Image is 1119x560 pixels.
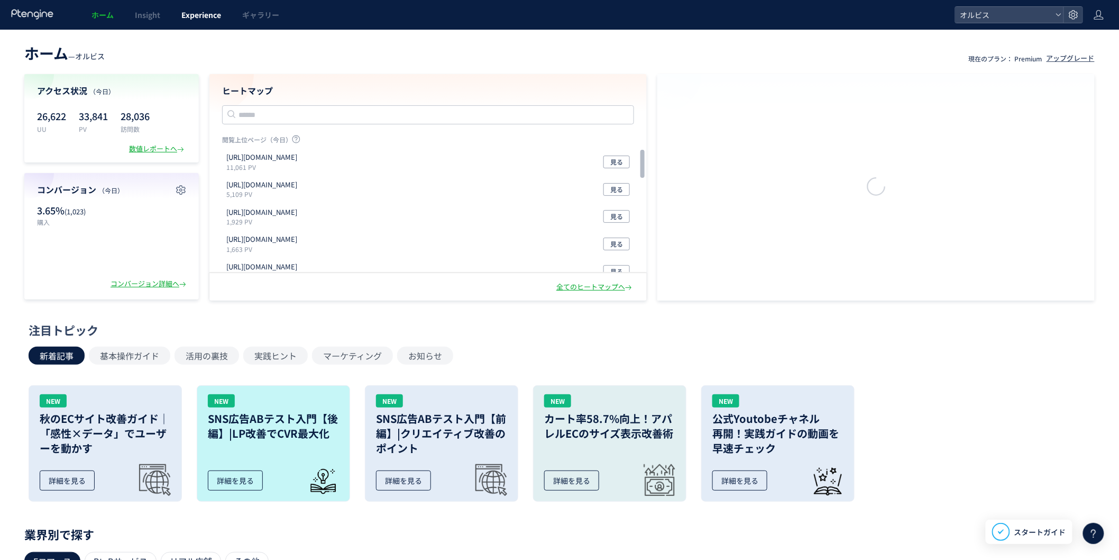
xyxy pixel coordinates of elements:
[397,347,453,365] button: お知らせ
[610,265,623,278] span: 見る
[556,282,634,292] div: 全てのヒートマップへ
[222,85,634,97] h4: ヒートマップ
[208,411,339,441] h3: SNS広告ABテスト入門【後編】|LP改善でCVR最大化
[226,152,297,162] p: https://orbis.co.jp/order/thanks
[603,265,630,278] button: 見る
[610,156,623,168] span: 見る
[37,218,106,227] p: 購入
[29,322,1085,338] div: 注目トピック
[544,411,675,441] h3: カート率58.7%向上！アパレルECのサイズ表示改善術
[89,347,170,365] button: 基本操作ガイド
[37,85,186,97] h4: アクセス状況
[603,156,630,168] button: 見る
[79,124,108,133] p: PV
[957,7,1051,23] span: オルビス
[175,347,239,365] button: 活用の裏技
[603,238,630,250] button: 見る
[208,471,263,491] div: 詳細を見る
[226,162,301,171] p: 11,061 PV
[135,10,160,20] span: Insight
[376,411,507,456] h3: SNS広告ABテスト入門【前編】|クリエイティブ改善のポイント
[226,189,301,198] p: 5,109 PV
[376,471,431,491] div: 詳細を見る
[365,385,518,502] a: NEWSNS広告ABテスト入門【前編】|クリエイティブ改善のポイント詳細を見る
[111,279,188,289] div: コンバージョン詳細へ
[969,54,1042,63] p: 現在のプラン： Premium
[24,531,1095,537] p: 業界別で探す
[242,10,279,20] span: ギャラリー
[1014,527,1066,538] span: スタートガイド
[610,183,623,196] span: 見る
[226,207,297,218] p: https://pr.orbis.co.jp/cosmetics/udot/410-12
[701,385,855,502] a: NEW公式Youtobeチャネル再開！実践ガイドの動画を早速チェック詳細を見る
[226,217,301,226] p: 1,929 PV
[79,107,108,124] p: 33,841
[40,411,171,456] h3: 秋のECサイト改善ガイド｜「感性×データ」でユーザーを動かす
[65,206,86,216] span: (1,023)
[544,394,571,408] div: NEW
[610,238,623,250] span: 見る
[37,124,66,133] p: UU
[226,272,301,281] p: 1,330 PV
[37,204,106,218] p: 3.65%
[603,210,630,223] button: 見る
[129,144,186,154] div: 数値レポートへ
[533,385,686,502] a: NEWカート率58.7%向上！アパレルECのサイズ表示改善術詳細を見る
[91,10,114,20] span: ホーム
[712,411,843,456] h3: 公式Youtobeチャネル 再開！実践ガイドの動画を 早速チェック
[226,234,297,245] p: https://pr.orbis.co.jp/cosmetics/u/100
[89,87,115,96] span: （今日）
[712,394,739,408] div: NEW
[121,107,150,124] p: 28,036
[376,394,403,408] div: NEW
[121,124,150,133] p: 訪問数
[37,184,186,196] h4: コンバージョン
[712,471,767,491] div: 詳細を見る
[226,180,297,190] p: https://pr.orbis.co.jp/cosmetics/clearful/331
[29,385,182,502] a: NEW秋のECサイト改善ガイド｜「感性×データ」でユーザーを動かす詳細を見る
[40,471,95,491] div: 詳細を見る
[1047,53,1095,64] div: アップグレード
[40,394,67,408] div: NEW
[603,183,630,196] button: 見る
[243,347,308,365] button: 実践ヒント
[98,186,124,195] span: （今日）
[312,347,393,365] button: マーケティング
[544,471,599,491] div: 詳細を見る
[208,394,235,408] div: NEW
[37,107,66,124] p: 26,622
[197,385,350,502] a: NEWSNS広告ABテスト入門【後編】|LP改善でCVR最大化詳細を見る
[181,10,221,20] span: Experience
[226,245,301,254] p: 1,663 PV
[226,262,297,272] p: https://pr.orbis.co.jp/special/04
[610,210,623,223] span: 見る
[222,135,634,148] p: 閲覧上位ページ（今日）
[29,347,85,365] button: 新着記事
